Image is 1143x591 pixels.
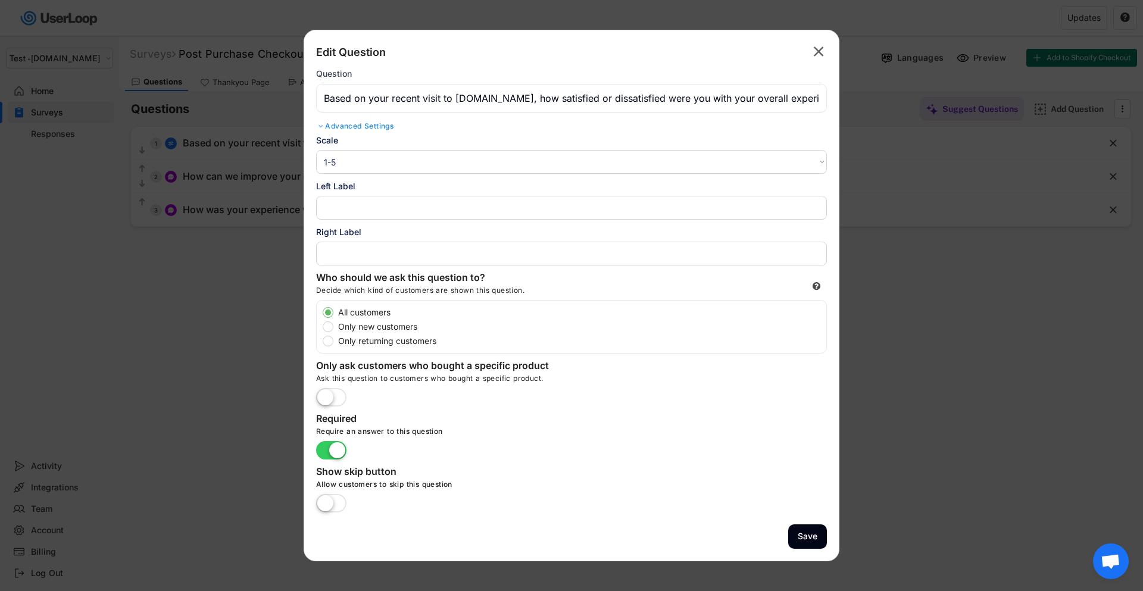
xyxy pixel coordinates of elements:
label: All customers [335,308,826,317]
div: Scale [316,134,827,146]
text:  [814,43,824,60]
div: Decide which kind of customers are shown this question. [316,286,614,300]
div: Question [316,68,352,79]
div: Only ask customers who bought a specific product [316,359,554,374]
button:  [810,42,827,61]
div: Edit Question [316,45,386,60]
div: Right Label [316,226,827,238]
label: Only new customers [335,323,826,331]
label: Only returning customers [335,337,826,345]
div: Show skip button [316,465,554,480]
div: Ask this question to customers who bought a specific product. [316,374,827,388]
div: Require an answer to this question [316,427,673,441]
div: Allow customers to skip this question [316,480,673,494]
div: Required [316,412,554,427]
div: Advanced Settings [316,121,827,131]
button: Save [788,524,827,549]
input: Type your question here... [316,84,827,112]
div: Open chat [1093,543,1129,579]
div: Who should we ask this question to? [316,271,554,286]
div: Left Label [316,180,827,192]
